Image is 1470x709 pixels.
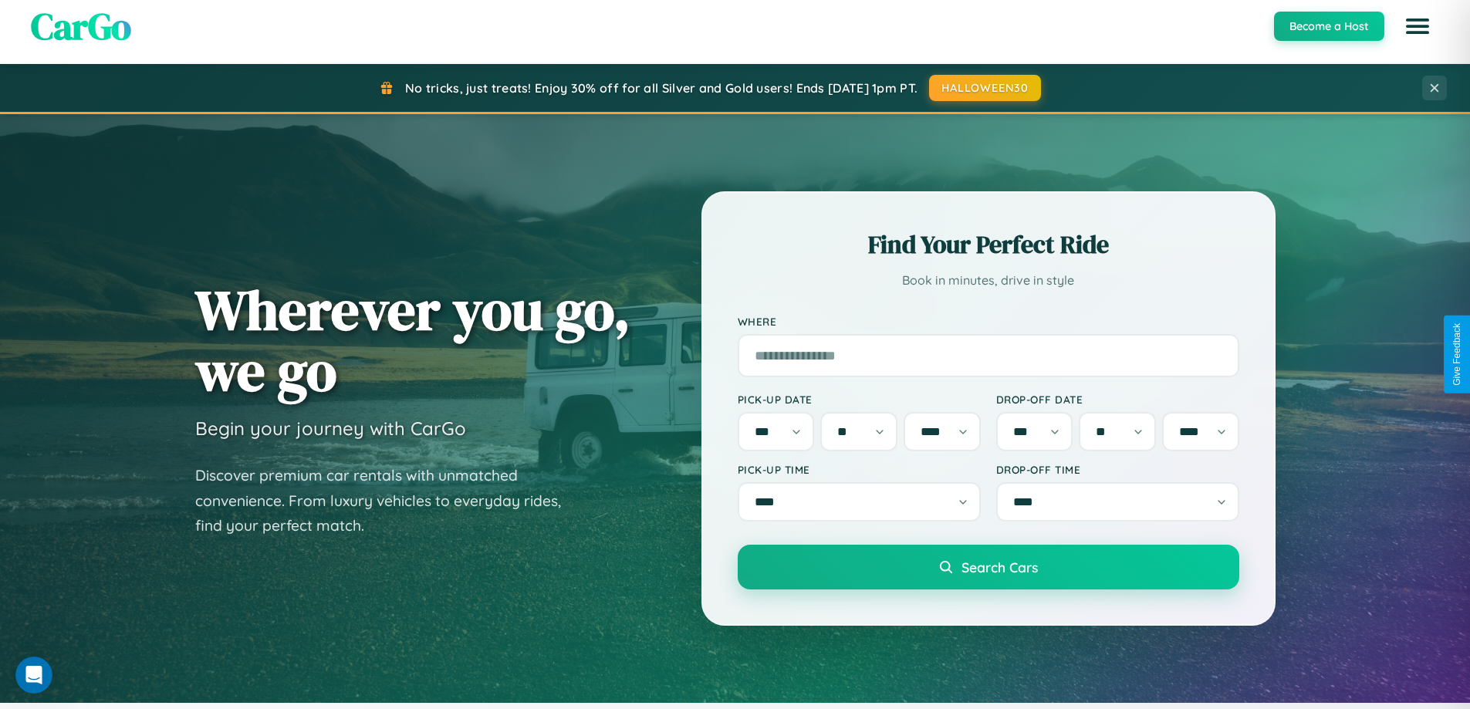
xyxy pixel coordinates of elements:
[738,463,981,476] label: Pick-up Time
[738,269,1239,292] p: Book in minutes, drive in style
[929,75,1041,101] button: HALLOWEEN30
[996,393,1239,406] label: Drop-off Date
[195,417,466,440] h3: Begin your journey with CarGo
[738,545,1239,589] button: Search Cars
[195,279,630,401] h1: Wherever you go, we go
[405,80,917,96] span: No tricks, just treats! Enjoy 30% off for all Silver and Gold users! Ends [DATE] 1pm PT.
[961,559,1038,576] span: Search Cars
[996,463,1239,476] label: Drop-off Time
[1451,323,1462,386] div: Give Feedback
[738,315,1239,328] label: Where
[738,228,1239,262] h2: Find Your Perfect Ride
[15,657,52,694] iframe: Intercom live chat
[738,393,981,406] label: Pick-up Date
[31,1,131,52] span: CarGo
[1396,5,1439,48] button: Open menu
[195,463,581,539] p: Discover premium car rentals with unmatched convenience. From luxury vehicles to everyday rides, ...
[1274,12,1384,41] button: Become a Host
